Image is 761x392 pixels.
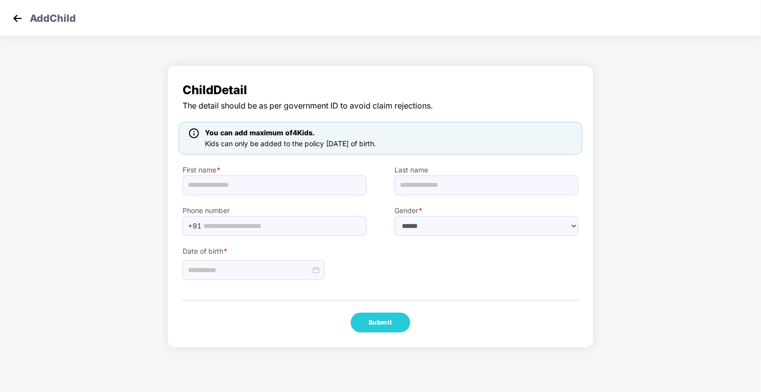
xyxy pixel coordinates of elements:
[10,11,25,26] img: svg+xml;base64,PHN2ZyB4bWxucz0iaHR0cDovL3d3dy53My5vcmcvMjAwMC9zdmciIHdpZHRoPSIzMCIgaGVpZ2h0PSIzMC...
[183,205,367,216] label: Phone number
[205,139,376,148] span: Kids can only be added to the policy [DATE] of birth.
[183,100,578,112] span: The detail should be as per government ID to avoid claim rejections.
[183,246,367,257] label: Date of birth
[188,219,201,233] span: +91
[189,128,199,138] img: icon
[351,313,410,333] button: Submit
[394,165,578,175] label: Last name
[30,11,76,23] p: Add Child
[205,128,315,137] span: You can add maximum of 4 Kids.
[394,205,578,216] label: Gender
[183,165,367,175] label: First name
[183,81,578,100] span: Child Detail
